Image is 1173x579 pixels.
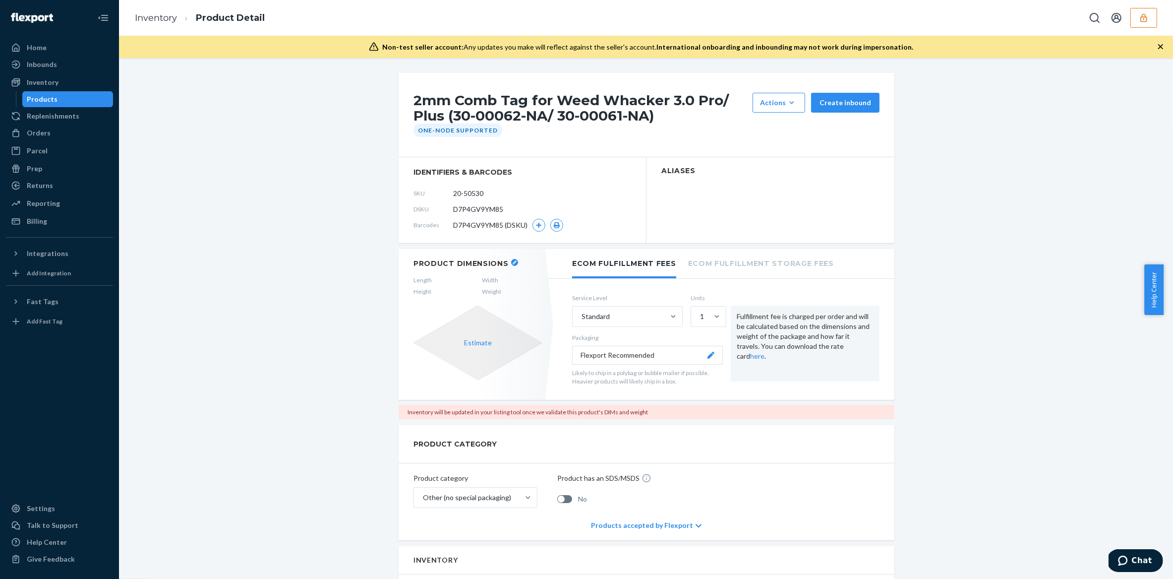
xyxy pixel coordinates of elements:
[27,181,53,191] div: Returns
[557,473,640,483] p: Product has an SDS/MSDS
[27,297,59,307] div: Fast Tags
[27,269,71,277] div: Add Integration
[6,265,113,281] a: Add Integration
[413,189,453,197] span: SKU
[6,143,113,159] a: Parcel
[6,57,113,72] a: Inbounds
[27,164,42,174] div: Prep
[581,312,582,322] input: Standard
[688,249,834,276] li: Ecom Fulfillment Storage Fees
[413,287,432,296] span: Height
[582,312,610,322] div: Standard
[753,93,805,113] button: Actions
[127,3,273,33] ol: breadcrumbs
[6,195,113,211] a: Reporting
[27,537,67,547] div: Help Center
[578,494,587,504] span: No
[27,520,78,530] div: Talk to Support
[811,93,880,113] button: Create inbound
[413,435,497,453] h2: PRODUCT CATEGORY
[699,312,700,322] input: 1
[27,94,58,104] div: Products
[27,111,79,121] div: Replenishments
[6,108,113,124] a: Replenishments
[453,220,528,230] span: D7P4GV9YM85 (DSKU)
[6,501,113,516] a: Settings
[27,198,60,208] div: Reporting
[661,167,880,175] h2: Aliases
[572,333,723,342] p: Packaging
[482,276,501,284] span: Width
[413,221,453,229] span: Barcodes
[93,8,113,28] button: Close Navigation
[1107,8,1126,28] button: Open account menu
[760,98,798,108] div: Actions
[6,314,113,329] a: Add Fast Tag
[413,167,631,177] span: identifiers & barcodes
[572,294,683,302] label: Service Level
[6,534,113,550] a: Help Center
[413,205,453,213] span: DSKU
[27,128,51,138] div: Orders
[6,161,113,177] a: Prep
[11,13,53,23] img: Flexport logo
[413,473,537,483] p: Product category
[6,74,113,90] a: Inventory
[27,60,57,69] div: Inbounds
[27,146,48,156] div: Parcel
[572,346,723,365] button: Flexport Recommended
[482,287,501,296] span: Weight
[6,213,113,229] a: Billing
[383,42,914,52] div: Any updates you make will reflect against the seller's account.
[572,369,723,386] p: Likely to ship in a polybag or bubble mailer if possible. Heavier products will likely ship in a ...
[6,246,113,261] button: Integrations
[591,511,702,540] div: Products accepted by Flexport
[657,43,914,51] span: International onboarding and inbounding may not work during impersonation.
[135,12,177,23] a: Inventory
[731,306,880,382] div: Fulfillment fee is charged per order and will be calculated based on the dimensions and weight of...
[399,405,894,419] div: Inventory will be updated in your listing tool once we validate this product's DIMs and weight
[422,493,423,503] input: Other (no special packaging)
[1085,8,1105,28] button: Open Search Box
[6,125,113,141] a: Orders
[6,294,113,310] button: Fast Tags
[413,276,432,284] span: Length
[700,312,704,322] div: 1
[27,317,62,325] div: Add Fast Tag
[27,554,75,564] div: Give Feedback
[464,338,492,348] button: Estimate
[413,259,509,268] h2: Product Dimensions
[27,216,47,226] div: Billing
[413,556,458,564] h2: Inventory
[6,40,113,56] a: Home
[413,93,748,124] h1: 2mm Comb Tag for Weed Whacker 3.0 Pro/ Plus (30-00062-NA/ 30-00061-NA)
[27,249,68,258] div: Integrations
[453,204,503,214] span: D7P4GV9YM85
[1144,264,1164,315] button: Help Center
[27,504,55,514] div: Settings
[1109,549,1163,574] iframe: Opens a widget where you can chat to one of our agents
[423,493,511,503] div: Other (no special packaging)
[27,77,59,87] div: Inventory
[6,517,113,533] button: Talk to Support
[196,12,265,23] a: Product Detail
[572,249,676,278] li: Ecom Fulfillment Fees
[413,124,502,137] div: One-Node Supported
[383,43,464,51] span: Non-test seller account:
[750,352,764,360] a: here
[6,551,113,567] button: Give Feedback
[691,294,723,302] label: Units
[6,178,113,193] a: Returns
[27,43,47,53] div: Home
[22,91,114,107] a: Products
